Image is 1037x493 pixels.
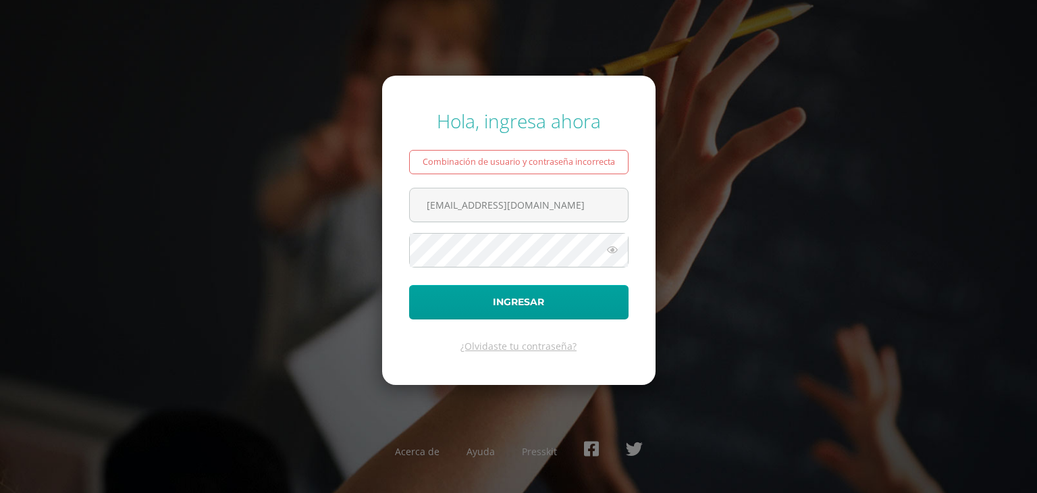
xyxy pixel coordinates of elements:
[409,108,629,134] div: Hola, ingresa ahora
[409,150,629,174] div: Combinación de usuario y contraseña incorrecta
[460,340,577,353] a: ¿Olvidaste tu contraseña?
[395,445,440,458] a: Acerca de
[410,188,628,222] input: Correo electrónico o usuario
[522,445,557,458] a: Presskit
[467,445,495,458] a: Ayuda
[409,285,629,319] button: Ingresar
